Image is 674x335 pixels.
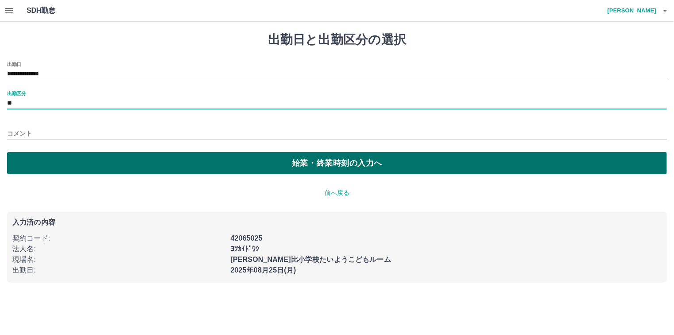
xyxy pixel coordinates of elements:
label: 出勤日 [7,61,21,67]
p: 契約コード : [12,233,225,244]
p: 入力済の内容 [12,219,662,226]
h1: 出勤日と出勤区分の選択 [7,32,667,47]
p: 前へ戻る [7,188,667,198]
p: 現場名 : [12,254,225,265]
label: 出勤区分 [7,90,26,97]
p: 法人名 : [12,244,225,254]
p: 出勤日 : [12,265,225,276]
b: ﾖﾂｶｲﾄﾞｳｼ [231,245,260,253]
b: 42065025 [231,234,263,242]
button: 始業・終業時刻の入力へ [7,152,667,174]
b: [PERSON_NAME]比小学校たいようこどもルーム [231,256,391,263]
b: 2025年08月25日(月) [231,266,296,274]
